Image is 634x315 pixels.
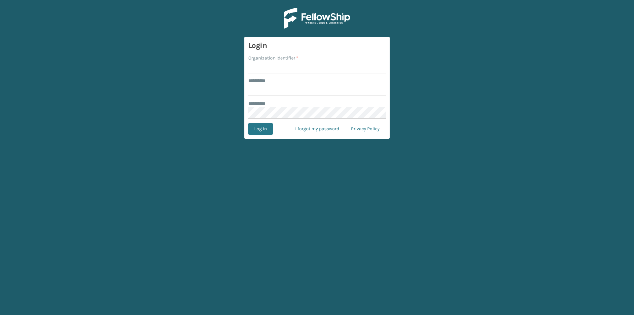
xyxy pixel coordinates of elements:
a: Privacy Policy [345,123,386,135]
button: Log In [248,123,273,135]
label: Organization Identifier [248,55,298,61]
h3: Login [248,41,386,51]
img: Logo [284,8,350,29]
a: I forgot my password [289,123,345,135]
